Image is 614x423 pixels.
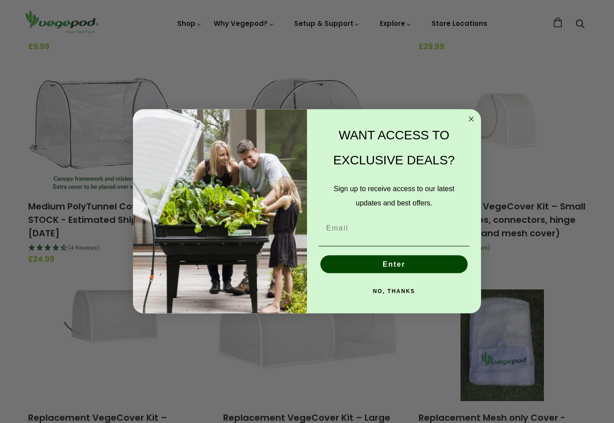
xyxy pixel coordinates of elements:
span: Sign up to receive access to our latest updates and best offers. [334,185,454,207]
img: e9d03583-1bb1-490f-ad29-36751b3212ff.jpeg [133,109,307,314]
button: Close dialog [466,114,477,125]
button: NO, THANKS [319,282,469,300]
input: Email [319,219,469,237]
button: Enter [320,255,468,273]
span: WANT ACCESS TO EXCLUSIVE DEALS? [333,128,455,167]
